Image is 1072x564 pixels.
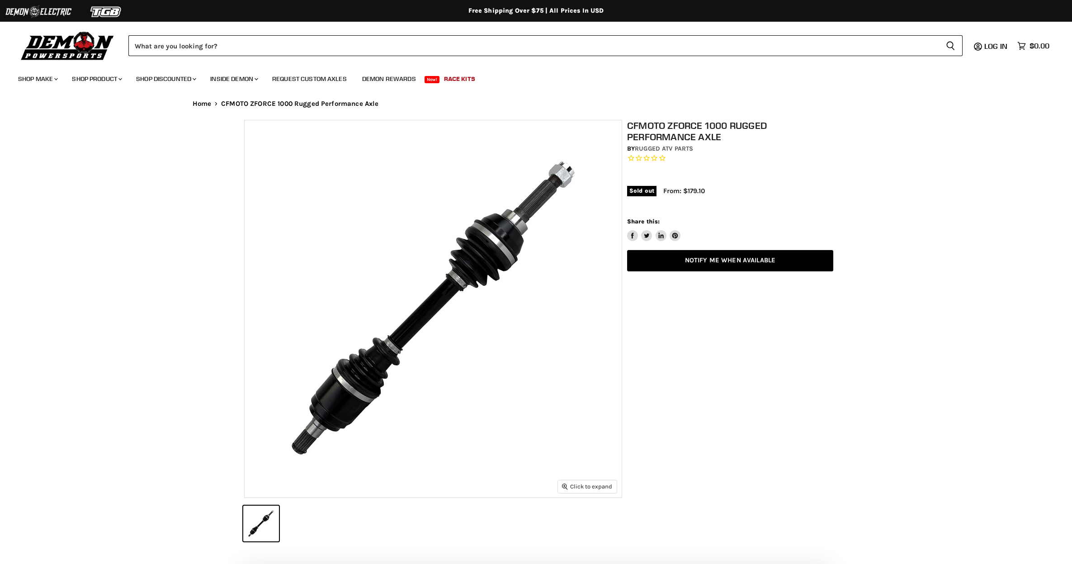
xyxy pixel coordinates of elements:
a: Race Kits [437,70,482,88]
span: Sold out [627,186,656,196]
a: Request Custom Axles [265,70,354,88]
ul: Main menu [11,66,1047,88]
a: Demon Rewards [355,70,423,88]
img: TGB Logo 2 [72,3,140,20]
button: IMAGE thumbnail [243,506,279,541]
a: Rugged ATV Parts [635,145,693,152]
a: Notify Me When Available [627,250,833,271]
button: Search [939,35,963,56]
a: Log in [980,42,1013,50]
a: Shop Product [65,70,128,88]
img: Demon Powersports [18,29,117,62]
nav: Breadcrumbs [175,100,898,108]
form: Product [128,35,963,56]
a: $0.00 [1013,39,1054,52]
a: Shop Make [11,70,63,88]
a: Home [193,100,212,108]
span: $0.00 [1029,42,1049,50]
div: Free Shipping Over $75 | All Prices In USD [175,7,898,15]
button: Click to expand [558,480,617,493]
span: Share this: [627,218,660,225]
span: Log in [984,42,1007,51]
div: by [627,144,833,154]
span: CFMOTO ZFORCE 1000 Rugged Performance Axle [221,100,378,108]
h1: CFMOTO ZFORCE 1000 Rugged Performance Axle [627,120,833,142]
span: Click to expand [562,483,612,490]
span: Rated 0.0 out of 5 stars 0 reviews [627,154,833,163]
span: From: $179.10 [663,187,705,195]
aside: Share this: [627,218,681,242]
img: Demon Electric Logo 2 [5,3,72,20]
input: Search [128,35,939,56]
a: Shop Discounted [129,70,202,88]
a: Inside Demon [203,70,264,88]
img: IMAGE [245,120,622,498]
span: New! [425,76,440,83]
